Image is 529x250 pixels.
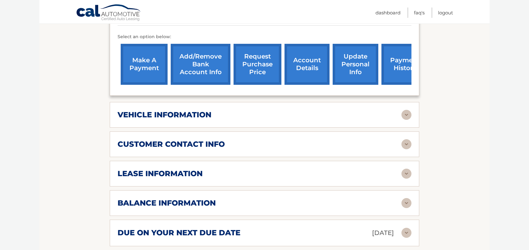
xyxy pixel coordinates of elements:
[372,227,394,238] p: [DATE]
[401,228,411,238] img: accordion-rest.svg
[121,44,168,85] a: make a payment
[401,110,411,120] img: accordion-rest.svg
[401,169,411,179] img: accordion-rest.svg
[118,169,203,178] h2: lease information
[333,44,378,85] a: update personal info
[285,44,330,85] a: account details
[118,198,216,208] h2: balance information
[438,8,453,18] a: Logout
[401,139,411,149] img: accordion-rest.svg
[234,44,281,85] a: request purchase price
[171,44,230,85] a: Add/Remove bank account info
[118,228,240,237] h2: due on your next due date
[401,198,411,208] img: accordion-rest.svg
[118,140,225,149] h2: customer contact info
[118,33,411,41] p: Select an option below:
[414,8,425,18] a: FAQ's
[381,44,428,85] a: payment history
[375,8,401,18] a: Dashboard
[118,110,211,120] h2: vehicle information
[76,4,142,22] a: Cal Automotive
